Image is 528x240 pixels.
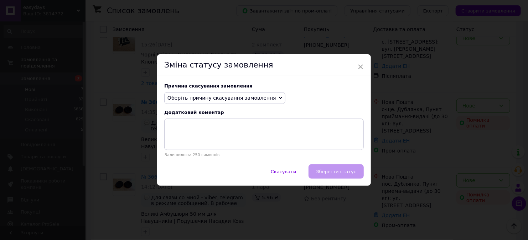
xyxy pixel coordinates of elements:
span: Оберіть причину скасування замовлення [167,95,276,101]
div: Причина скасування замовлення [164,83,364,89]
div: Додатковий коментар [164,110,364,115]
button: Скасувати [263,164,304,179]
p: Залишилось: 250 символів [164,152,364,157]
span: Скасувати [271,169,296,174]
span: × [357,61,364,73]
div: Зміна статусу замовлення [157,54,371,76]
